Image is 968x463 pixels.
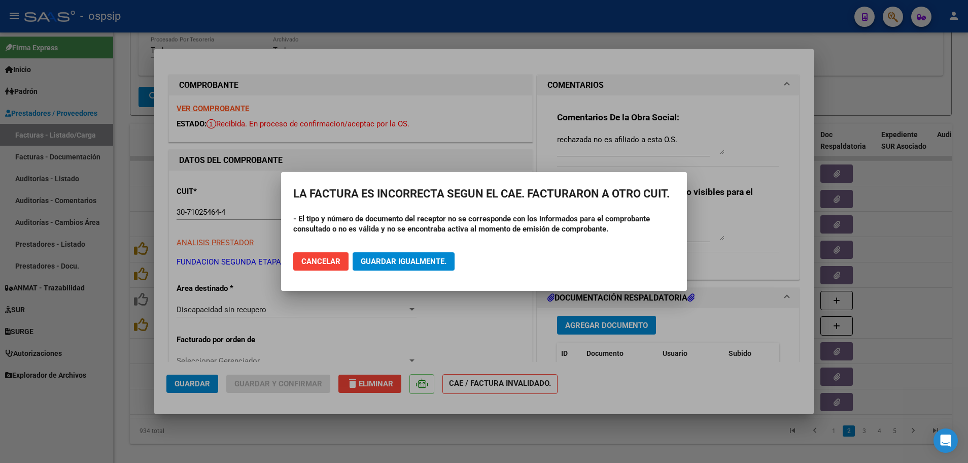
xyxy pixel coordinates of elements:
[301,257,340,266] span: Cancelar
[353,252,455,271] button: Guardar igualmente.
[361,257,446,266] span: Guardar igualmente.
[293,184,675,204] h2: LA FACTURA ES INCORRECTA SEGUN EL CAE. FACTURARON A OTRO CUIT.
[293,214,650,234] strong: - El tipo y número de documento del receptor no se corresponde con los informados para el comprob...
[293,252,349,271] button: Cancelar
[934,428,958,453] div: Open Intercom Messenger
